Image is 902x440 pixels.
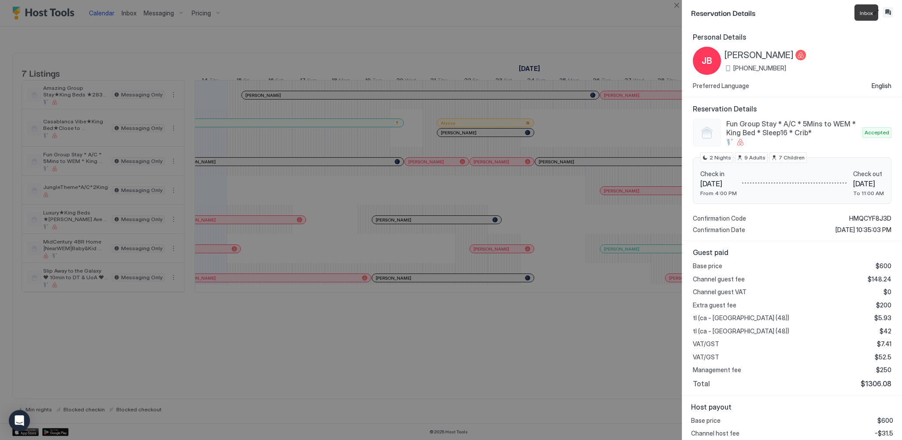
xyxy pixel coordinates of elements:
span: Base price [693,262,722,270]
span: Management fee [693,366,741,374]
span: Total [693,379,710,388]
span: Confirmation Code [693,214,746,222]
span: Check in [700,170,737,178]
span: -$31.5 [875,429,893,437]
span: 7 Children [779,154,805,162]
span: [DATE] [853,179,884,188]
span: [PERSON_NAME] [725,50,794,61]
span: [DATE] [700,179,737,188]
span: tl (ca - [GEOGRAPHIC_DATA] (48)) [693,327,789,335]
span: English [872,82,891,90]
span: Channel host fee [691,429,739,437]
span: Check out [853,170,884,178]
span: 9 Adults [744,154,765,162]
span: Personal Details [693,33,891,41]
span: HMQCYF8J3D [849,214,891,222]
button: Inbox [883,7,893,18]
span: Channel guest VAT [693,288,747,296]
span: [PHONE_NUMBER] [733,64,786,72]
span: 2 Nights [710,154,731,162]
span: $250 [876,366,891,374]
span: From 4:00 PM [700,190,737,196]
span: Confirmation Date [693,226,745,234]
span: $148.24 [868,275,891,283]
span: VAT/GST [693,353,719,361]
span: Host payout [691,403,893,411]
span: Extra guest fee [693,301,736,309]
span: $5.93 [874,314,891,322]
span: Inbox [860,10,873,16]
span: Preferred Language [693,82,749,90]
span: $0 [884,288,891,296]
div: Open Intercom Messenger [9,410,30,431]
span: To 11:00 AM [853,190,884,196]
span: [DATE] 10:35:03 PM [835,226,891,234]
span: VAT/GST [693,340,719,348]
span: $42 [880,327,891,335]
span: JB [702,54,712,67]
span: tl (ca - [GEOGRAPHIC_DATA] (48)) [693,314,789,322]
span: $200 [876,301,891,309]
span: $1306.08 [861,379,891,388]
span: $7.41 [877,340,891,348]
span: $600 [876,262,891,270]
span: Channel guest fee [693,275,745,283]
span: Base price [691,417,721,425]
span: Fun Group Stay * A/C * 5Mins to WEM * King Bed * Sleep16 * Crib* [726,119,859,137]
span: Accepted [865,129,889,137]
span: $52.5 [875,353,891,361]
span: Reservation Details [691,7,869,18]
span: Guest paid [693,248,891,257]
span: Reservation Details [693,104,891,113]
span: $600 [877,417,893,425]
